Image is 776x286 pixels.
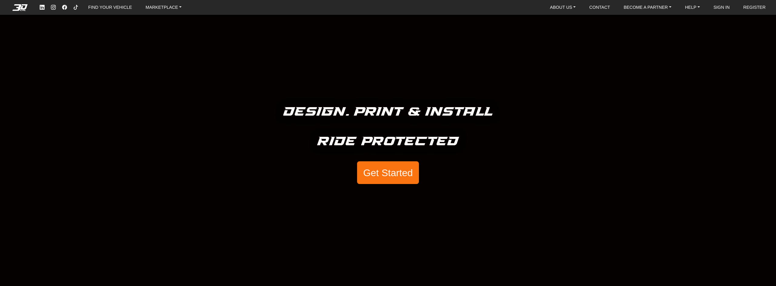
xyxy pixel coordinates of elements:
a: CONTACT [587,3,612,12]
a: FIND YOUR VEHICLE [86,3,134,12]
h5: Ride Protected [317,132,459,152]
button: Get Started [357,161,419,184]
a: ABOUT US [547,3,578,12]
h5: Design. Print & Install [283,102,493,122]
a: REGISTER [741,3,768,12]
a: BECOME A PARTNER [621,3,674,12]
a: HELP [683,3,702,12]
a: MARKETPLACE [143,3,184,12]
a: SIGN IN [711,3,732,12]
